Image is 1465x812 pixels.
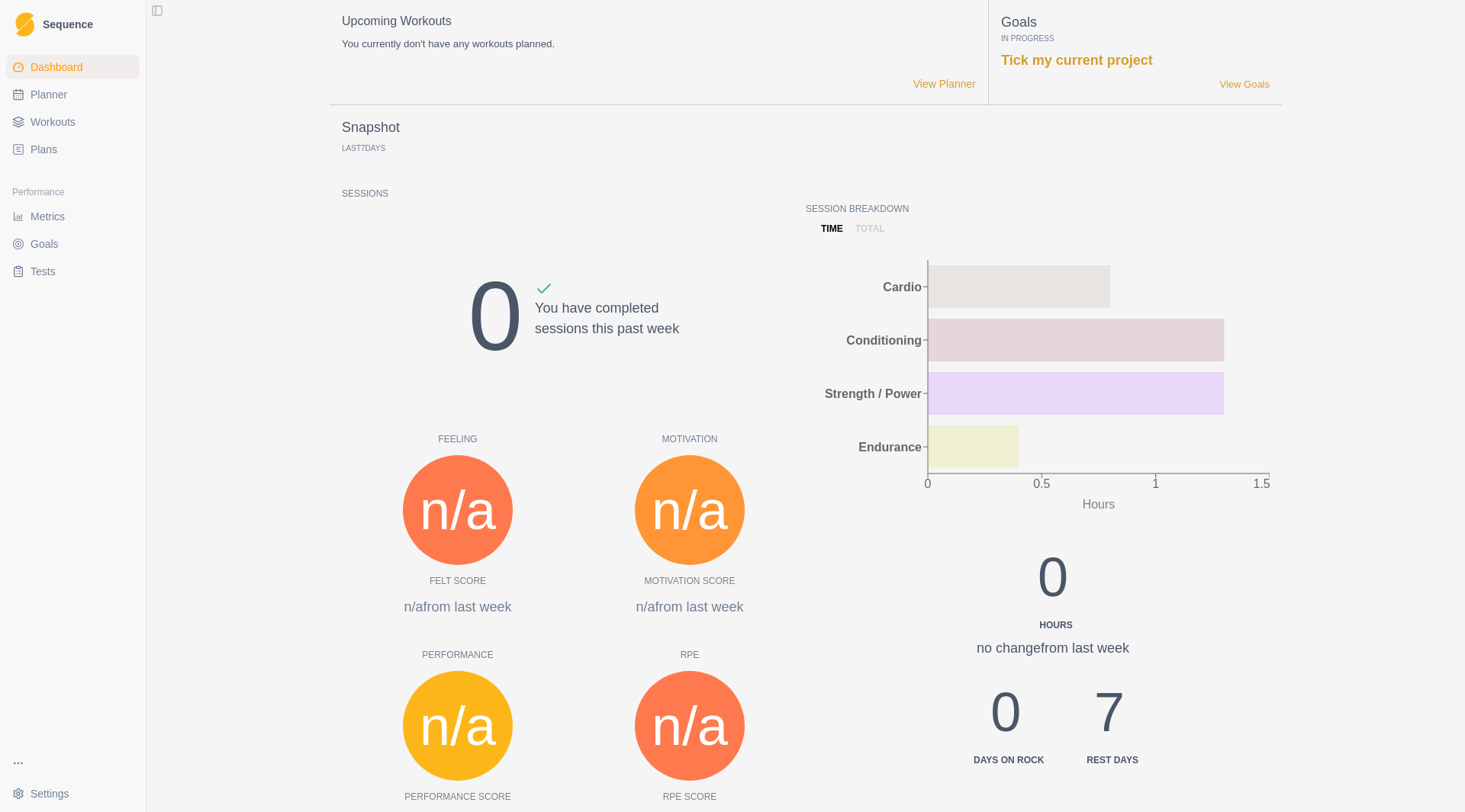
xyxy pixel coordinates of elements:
[6,204,140,229] a: Metrics
[468,243,523,390] div: 0
[342,187,806,201] p: Sessions
[652,469,728,551] span: n/a
[825,387,922,400] tspan: Strength / Power
[15,12,34,37] img: Logo
[1152,477,1159,490] tspan: 1
[913,76,976,92] a: View Planner
[925,477,932,490] tspan: 0
[6,82,140,107] a: Planner
[31,114,76,130] span: Workouts
[574,648,806,662] p: RPE
[342,648,574,662] p: Performance
[31,236,59,252] span: Goals
[6,180,140,204] div: Performance
[6,782,140,806] button: Settings
[645,574,736,588] p: Motivation Score
[6,259,140,284] a: Tests
[1080,671,1138,767] div: 7
[1001,53,1153,68] a: Tick my current project
[6,55,140,79] a: Dashboard
[6,232,140,256] a: Goals
[430,574,486,588] p: Felt Score
[574,597,806,618] p: n/a from last week
[31,264,56,279] span: Tests
[955,618,1157,632] div: Hours
[6,110,140,134] a: Workouts
[342,117,400,138] p: Snapshot
[806,202,1270,216] p: Session Breakdown
[31,142,57,157] span: Plans
[6,6,140,43] a: LogoSequence
[949,536,1157,632] div: 0
[31,59,83,75] span: Dashboard
[652,685,728,767] span: n/a
[1001,33,1270,44] p: In Progress
[31,209,65,224] span: Metrics
[949,638,1157,659] div: no change from last week
[342,12,976,30] p: Upcoming Workouts
[342,37,976,52] p: You currently don't have any workouts planned.
[883,281,922,294] tspan: Cardio
[342,597,574,618] p: n/a from last week
[574,432,806,446] p: Motivation
[1254,477,1270,490] tspan: 1.5
[6,137,140,162] a: Plans
[974,753,1044,767] div: Days on Rock
[663,790,717,804] p: RPE Score
[855,222,885,236] p: total
[858,441,922,454] tspan: Endurance
[1219,77,1270,92] a: View Goals
[535,280,679,390] div: You have completed sessions this past week
[31,87,67,102] span: Planner
[968,671,1044,767] div: 0
[342,432,574,446] p: Feeling
[404,790,510,804] p: Performance Score
[43,19,93,30] span: Sequence
[342,144,385,152] p: Last Days
[361,144,365,152] span: 7
[1087,753,1138,767] div: Rest days
[1033,477,1050,490] tspan: 0.5
[420,469,496,551] span: n/a
[1001,12,1270,33] p: Goals
[821,222,843,236] p: time
[420,685,496,767] span: n/a
[1083,498,1116,511] tspan: Hours
[846,334,922,347] tspan: Conditioning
